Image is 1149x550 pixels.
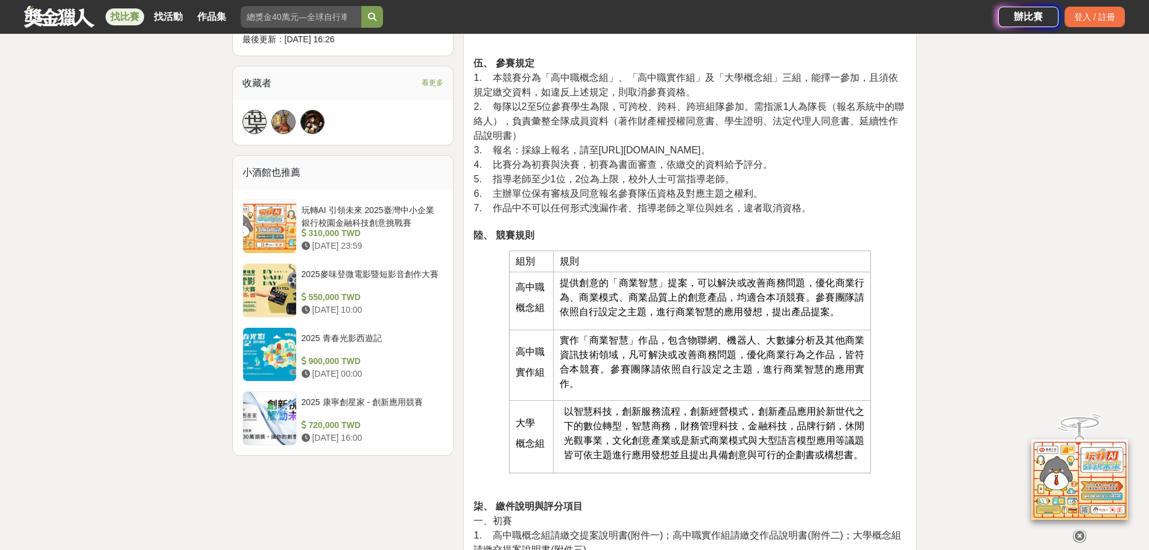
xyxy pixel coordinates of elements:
div: 小酒館也推薦 [233,156,454,190]
div: 玩轉AI 引領未來 2025臺灣中小企業銀行校園金融科技創意挑戰賽 [302,204,439,227]
a: 玩轉AI 引領未來 2025臺灣中小企業銀行校園金融科技創意挑戰賽 310,000 TWD [DATE] 23:59 [242,199,444,254]
span: 2. 每隊以2至5位參賽學生為限，可跨校、跨科、跨班組隊參加。需指派1人為隊長（報名系統中的聯絡人），負責彙整全隊成員資料（著作財產權授權同意書、學生證明、法定代理人同意書、延續性作品說明書） [473,101,904,141]
span: 5. 指導老師至少1位，2位為上限，校外人士可當指導老師。 [473,174,735,184]
div: 900,000 TWD [302,355,439,368]
span: 一、初賽 [473,516,512,526]
input: 總獎金40萬元—全球自行車設計比賽 [241,6,361,28]
a: 找活動 [149,8,188,25]
img: Avatar [301,110,324,133]
span: 4. 比賽分為初賽與決賽，初賽為書面審查，依繳交的資料給予評分。 [473,159,772,170]
a: 作品集 [192,8,231,25]
a: 2025 青春光影西遊記 900,000 TWD [DATE] 00:00 [242,327,444,382]
span: 概念組 [516,302,545,313]
a: 2025 康寧創星家 - 創新應用競賽 720,000 TWD [DATE] 16:00 [242,391,444,446]
strong: 柒、 繳件說明與評分項目 [473,501,582,511]
span: 6. 主辦單位保有審核及同意報名參賽隊伍資格及對應主題之權利。 [473,188,762,199]
a: Avatar [300,110,324,134]
div: [DATE] 00:00 [302,368,439,380]
div: 720,000 TWD [302,419,439,432]
span: 概念組 [516,438,545,449]
span: 高中職 [516,282,545,292]
span: 提供創意的「商業智慧」提案，可以解決或改善商務問題，優化商業行為、商業模式、商業品質上的創意產品，均適合本項競賽。參賽團隊請依照自行設定之主題，進行商業智慧的應用發想，提出產品提案。 [560,278,865,317]
div: [DATE] 16:00 [302,432,439,444]
strong: 陸、 競賽規則 [473,230,534,240]
div: 2025麥味登微電影暨短影音創作大賽 [302,268,439,291]
span: 高中職 [516,347,545,357]
span: 1. 本競賽分為「高中職概念組」、「高中職實作組」及「大學概念組」三組，能擇一參加，且須依規定繳交資料，如違反上述規定，則取消參賽資格。 [473,72,897,97]
span: 組別 [516,256,535,266]
a: 找比賽 [106,8,144,25]
span: 實作組 [516,367,545,377]
img: Avatar [272,110,295,133]
span: 3. 報名：採線上報名，請至[URL][DOMAIN_NAME]。 [473,145,710,155]
div: 最後更新： [DATE] 16:26 [242,33,444,46]
span: 大學 [516,418,535,428]
img: d2146d9a-e6f6-4337-9592-8cefde37ba6b.png [1031,440,1128,520]
div: 310,000 TWD [302,227,439,240]
a: 2025麥味登微電影暨短影音創作大賽 550,000 TWD [DATE] 10:00 [242,263,444,318]
div: 登入 / 註冊 [1065,7,1125,27]
span: 7. 作品中不可以任何形式洩漏作者、指導老師之單位與姓名，違者取消資格。 [473,203,811,213]
a: 葉 [242,110,267,134]
div: 2025 康寧創星家 - 創新應用競賽 [302,396,439,419]
a: 辦比賽 [998,7,1059,27]
span: 以智慧科技，創新服務流程，創新經營模式，創新產品應用於新世代之下的數位轉型，智慧商務，財務管理科技，金融科技，品牌行銷，休閒光觀事業，文化創意產業或是新式商業模式與大型語言模型應用等議題皆可依主... [564,406,865,460]
strong: 伍、 參賽規定 [473,58,534,68]
div: [DATE] 23:59 [302,240,439,252]
span: 實作「商業智慧」作品，包含物聯網、機器人、大數據分析及其他商業資訊技術領域，凡可解決或改善商務問題，優化商業行為之作品，皆符合本競賽。參賽團隊請依照自行設定之主題，進行商業智慧的應用實作。 [560,335,865,389]
span: 收藏者 [242,78,271,88]
div: [DATE] 10:00 [302,304,439,316]
span: 看更多 [422,76,443,89]
div: 2025 青春光影西遊記 [302,332,439,355]
div: 550,000 TWD [302,291,439,304]
a: Avatar [271,110,296,134]
span: 規則 [560,256,579,266]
